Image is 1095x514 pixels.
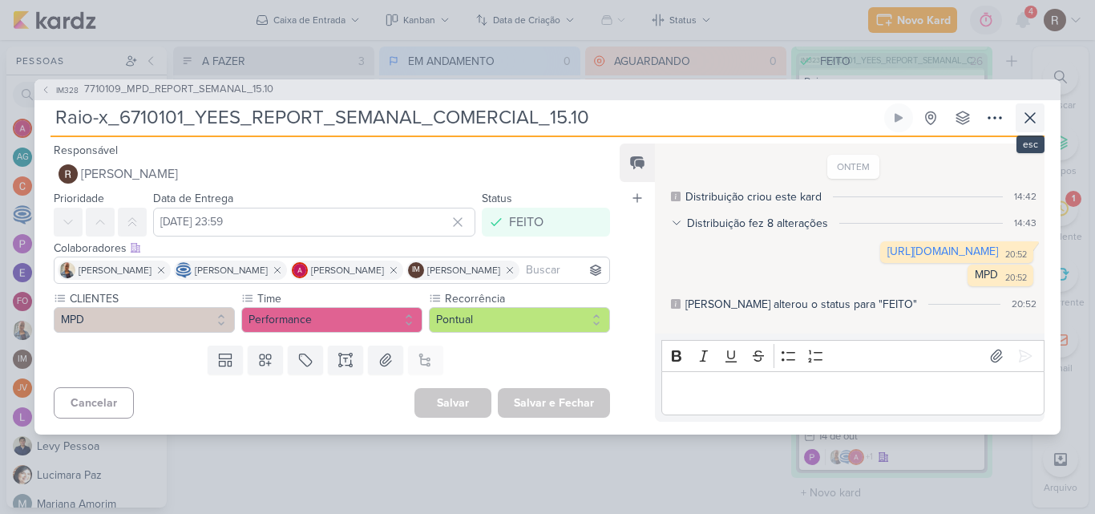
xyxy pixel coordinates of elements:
div: Este log é visível à todos no kard [671,299,681,309]
label: Data de Entrega [153,192,233,205]
button: [PERSON_NAME] [54,160,610,188]
p: IM [412,266,420,274]
a: [URL][DOMAIN_NAME] [887,245,998,258]
div: Editor editing area: main [661,371,1044,415]
div: FEITO [509,212,543,232]
div: MPD [975,268,998,281]
button: Performance [241,307,422,333]
div: Rafael alterou o status para "FEITO" [685,296,917,313]
div: 14:43 [1014,216,1036,230]
div: 14:42 [1014,189,1036,204]
button: MPD [54,307,235,333]
span: [PERSON_NAME] [79,263,152,277]
label: Time [256,290,422,307]
span: [PERSON_NAME] [195,263,268,277]
div: Distribuição criou este kard [685,188,822,205]
div: Este log é visível à todos no kard [671,192,681,201]
label: Responsável [54,144,118,157]
input: Kard Sem Título [51,103,881,132]
label: Recorrência [443,290,610,307]
div: 20:52 [1005,249,1027,261]
div: Isabella Machado Guimarães [408,262,424,278]
div: Editor toolbar [661,340,1044,371]
input: Select a date [153,208,475,237]
label: Status [482,192,512,205]
span: [PERSON_NAME] [81,164,178,184]
img: Caroline Traven De Andrade [176,262,192,278]
div: esc [1016,136,1044,153]
button: Cancelar [54,387,134,419]
button: IM328 7710109_MPD_REPORT_SEMANAL_15.10 [41,82,273,98]
label: CLIENTES [68,290,235,307]
input: Buscar [523,261,606,280]
button: Pontual [429,307,610,333]
img: Iara Santos [59,262,75,278]
div: Colaboradores [54,240,610,257]
button: FEITO [482,208,610,237]
div: Ligar relógio [892,111,905,124]
img: Rafael Dornelles [59,164,78,184]
div: 20:52 [1012,297,1036,311]
div: Distribuição fez 8 alterações [687,215,828,232]
span: 7710109_MPD_REPORT_SEMANAL_15.10 [84,82,273,98]
img: Alessandra Gomes [292,262,308,278]
label: Prioridade [54,192,104,205]
div: 20:52 [1005,272,1027,285]
span: [PERSON_NAME] [427,263,500,277]
span: [PERSON_NAME] [311,263,384,277]
span: IM328 [54,84,81,96]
